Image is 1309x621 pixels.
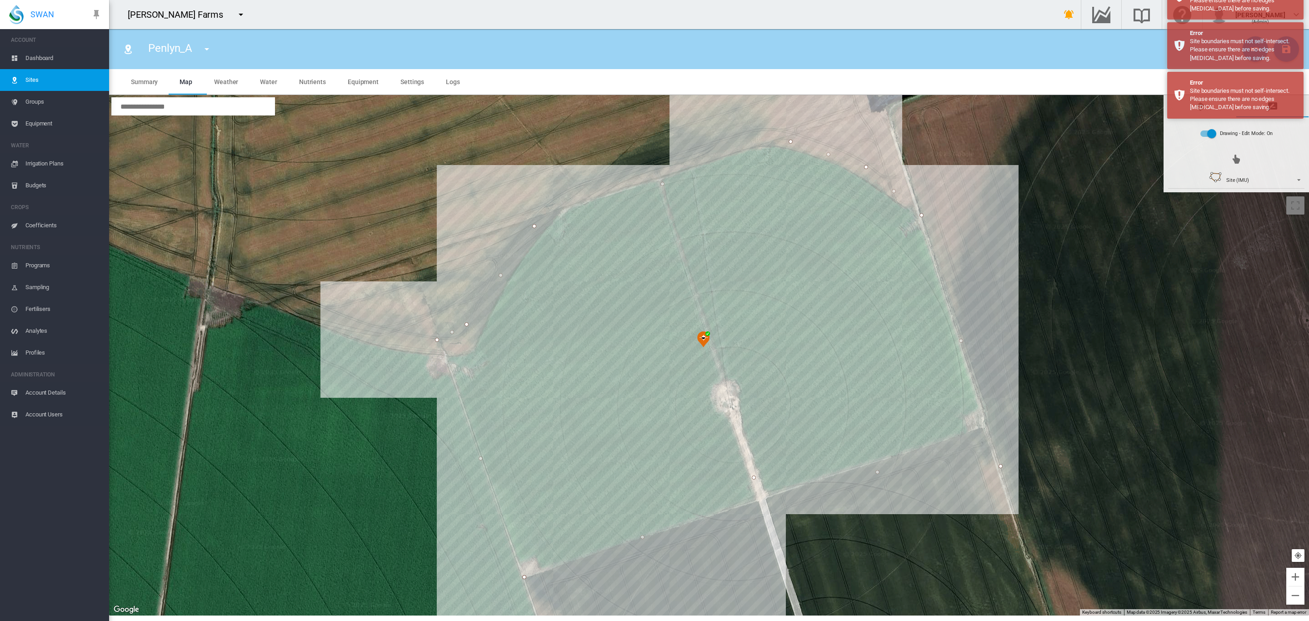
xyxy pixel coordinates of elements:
[128,8,231,21] div: [PERSON_NAME] Farms
[25,113,102,135] span: Equipment
[9,5,24,24] img: SWAN-Landscape-Logo-Colour-drop.png
[446,78,460,85] span: Logs
[299,78,326,85] span: Nutrients
[1190,79,1297,87] div: Error
[1090,9,1112,20] md-icon: Go to the Data Hub
[30,9,54,20] span: SWAN
[131,78,158,85] span: Summary
[25,175,102,196] span: Budgets
[1082,609,1121,616] button: Keyboard shortcuts
[400,78,424,85] span: Settings
[25,47,102,69] span: Dashboard
[11,33,102,47] span: ACCOUNT
[25,342,102,364] span: Profiles
[25,404,102,426] span: Account Users
[1190,87,1297,112] div: Site boundaries must not self-intersect. Please ensure there are no edges crossing over before sa...
[1164,95,1236,117] md-tab-item: Map Layer Control
[123,44,134,55] md-icon: icon-map-marker-radius
[119,40,137,58] button: Click to go to list of Sites
[1167,72,1304,119] div: Error Site boundaries must not self-intersect. Please ensure there are no edges crossing over bef...
[214,78,238,85] span: Weather
[11,138,102,153] span: WATER
[1127,610,1248,615] span: Map data ©2025 Imagery ©2025 Airbus, Maxar Technologies
[201,44,212,55] md-icon: icon-menu-down
[198,40,216,58] button: icon-menu-down
[348,78,379,85] span: Equipment
[1167,22,1304,69] div: Error Site boundaries must not self-intersect. Please ensure there are no edges crossing over bef...
[25,91,102,113] span: Groups
[25,255,102,276] span: Programs
[1064,9,1074,20] md-icon: icon-bell-ring
[25,382,102,404] span: Account Details
[148,42,192,55] span: Penlyn_A
[11,367,102,382] span: ADMINISTRATION
[11,240,102,255] span: NUTRIENTS
[1190,29,1297,37] div: Error
[180,78,192,85] span: Map
[91,9,102,20] md-icon: icon-pin
[25,69,102,91] span: Sites
[235,9,246,20] md-icon: icon-menu-down
[1164,117,1309,192] md-tab-content: Drawing Manager
[1131,9,1153,20] md-icon: Search the knowledge base
[1060,5,1078,24] button: icon-bell-ring
[111,604,141,616] a: Open this area in Google Maps (opens a new window)
[1190,37,1297,62] div: Site boundaries must not self-intersect. Please ensure there are no edges crossing over before sa...
[232,5,250,24] button: icon-menu-down
[111,604,141,616] img: Google
[25,215,102,236] span: Coefficients
[260,78,277,85] span: Water
[25,298,102,320] span: Fertilisers
[25,153,102,175] span: Irrigation Plans
[25,320,102,342] span: Analytes
[25,276,102,298] span: Sampling
[11,200,102,215] span: CROPS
